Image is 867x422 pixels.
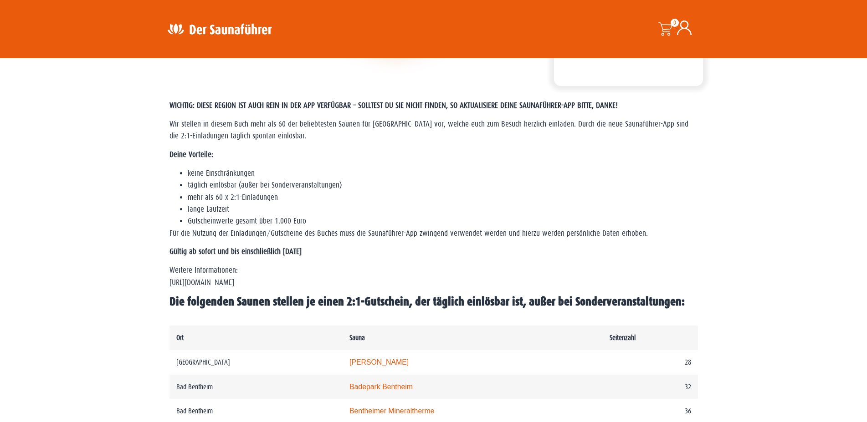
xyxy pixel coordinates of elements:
[349,407,435,415] a: Bentheimer Mineraltherme
[169,375,343,399] td: Bad Bentheim
[176,334,184,341] b: Ort
[169,150,213,159] strong: Deine Vorteile:
[349,358,409,366] a: [PERSON_NAME]
[349,383,413,391] a: Badepark Bentheim
[169,295,685,308] b: Die folgenden Saunen stellen je einen 2:1-Gutschein, der täglich einlösbar ist, außer bei Sonderv...
[603,350,698,375] td: 28
[169,228,698,239] p: Für die Nutzung der Einladungen/Gutscheine des Buches muss die Saunaführer-App zwingend verwendet...
[169,350,343,375] td: [GEOGRAPHIC_DATA]
[188,215,698,227] li: Gutscheinwerte gesamt über 1.000 Euro
[169,101,618,110] span: WICHTIG: DIESE REGION IST AUCH REIN IN DER APP VERFÜGBAR – SOLLTEST DU SIE NICHT FINDEN, SO AKTUA...
[188,203,698,215] li: lange Laufzeit
[188,192,698,203] li: mehr als 60 x 2:1-Einladungen
[188,179,698,191] li: täglich einlösbar (außer bei Sonderveranstaltungen)
[671,19,679,27] span: 0
[169,247,302,256] strong: Gültig ab sofort und bis einschließlich [DATE]
[610,334,636,341] b: Seitenzahl
[169,120,688,140] span: Wir stellen in diesem Buch mehr als 60 der beliebtesten Saunen für [GEOGRAPHIC_DATA] vor, welche ...
[603,375,698,399] td: 32
[169,264,698,289] p: Weitere Informationen: [URL][DOMAIN_NAME]
[188,168,698,179] li: keine Einschränkungen
[349,334,365,341] b: Sauna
